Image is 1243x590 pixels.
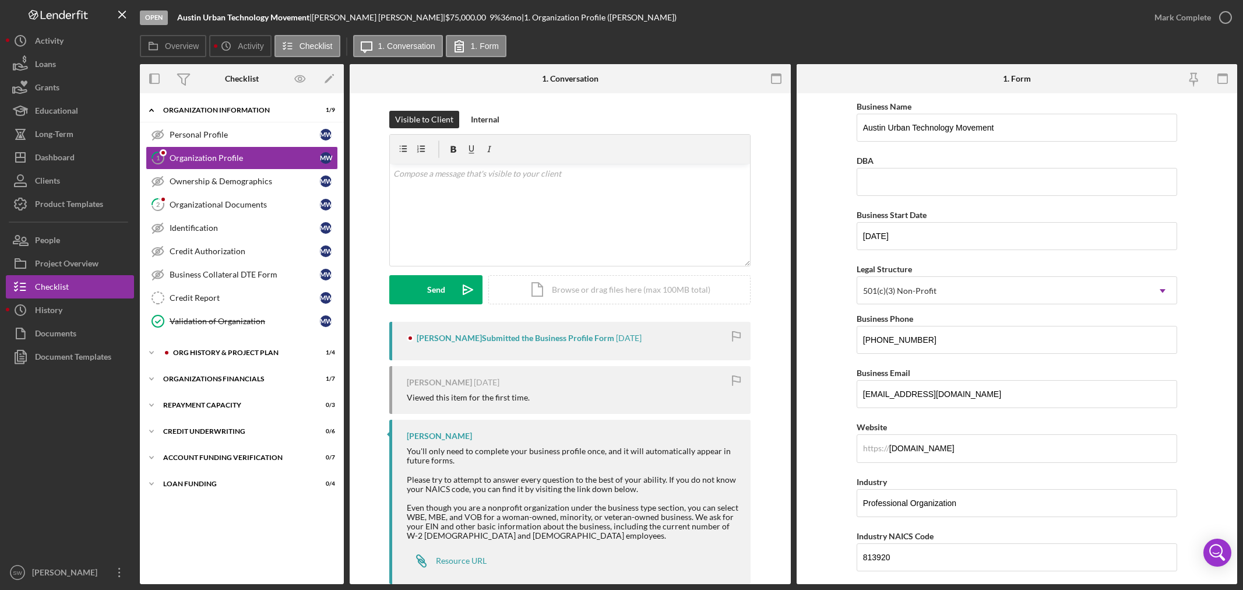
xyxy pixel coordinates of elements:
div: Organizations Financials [163,375,306,382]
div: M W [320,269,332,280]
text: SW [13,570,22,576]
button: 1. Form [446,35,506,57]
div: | 1. Organization Profile ([PERSON_NAME]) [522,13,677,22]
button: Checklist [274,35,340,57]
tspan: 2 [156,201,160,208]
a: Documents [6,322,134,345]
label: Checklist [300,41,333,51]
div: You'll only need to complete your business profile once, and it will automatically appear in futu... [407,447,739,540]
tspan: 1 [156,154,160,161]
div: M W [320,129,332,141]
div: Checklist [35,275,69,301]
div: M W [320,199,332,210]
button: Send [389,275,483,304]
a: 2Organizational DocumentsMW [146,193,338,216]
div: [PERSON_NAME] [407,431,472,441]
div: Credit Underwriting [163,428,306,435]
div: | [177,13,312,22]
label: Overview [165,41,199,51]
div: M W [320,175,332,187]
div: Grants [35,76,59,102]
div: 0 / 7 [314,454,335,461]
div: 0 / 3 [314,402,335,409]
label: DBA [857,156,874,166]
div: 501(c)(3) Non-Profit [863,286,936,296]
div: [PERSON_NAME] [29,561,105,587]
button: Product Templates [6,192,134,216]
div: Org History & Project Plan [173,349,306,356]
label: Business Name [857,101,911,111]
div: 0 / 6 [314,428,335,435]
div: 9 % [490,13,501,22]
div: Mark Complete [1154,6,1211,29]
div: Organization Profile [170,153,320,163]
div: M W [320,152,332,164]
div: Credit Authorization [170,247,320,256]
div: Validation of Organization [170,317,320,326]
button: Clients [6,169,134,192]
button: Loans [6,52,134,76]
div: Organization Information [163,107,306,114]
div: Project Overview [35,252,98,278]
button: Educational [6,99,134,122]
div: Personal Profile [170,130,320,139]
button: Grants [6,76,134,99]
label: Business Start Date [857,210,927,220]
div: History [35,298,62,325]
label: Industry [857,477,887,487]
a: Ownership & DemographicsMW [146,170,338,193]
div: 1 / 9 [314,107,335,114]
button: Internal [465,111,505,128]
div: 0 / 4 [314,480,335,487]
div: Activity [35,29,64,55]
div: Long-Term [35,122,73,149]
div: Repayment Capacity [163,402,306,409]
a: History [6,298,134,322]
div: [PERSON_NAME] [PERSON_NAME] | [312,13,445,22]
button: Project Overview [6,252,134,275]
time: 2025-06-13 16:06 [474,378,499,387]
div: Loans [35,52,56,79]
a: Personal ProfileMW [146,123,338,146]
a: Business Collateral DTE FormMW [146,263,338,286]
div: M W [320,245,332,257]
button: Activity [6,29,134,52]
div: Credit Report [170,293,320,303]
button: Document Templates [6,345,134,368]
button: Checklist [6,275,134,298]
div: Document Templates [35,345,111,371]
a: Credit ReportMW [146,286,338,310]
div: Product Templates [35,192,103,219]
button: Dashboard [6,146,134,169]
a: 1Organization ProfileMW [146,146,338,170]
div: Visible to Client [395,111,453,128]
div: https:// [863,444,889,453]
button: 1. Conversation [353,35,443,57]
div: Open Intercom Messenger [1203,539,1231,567]
div: Ownership & Demographics [170,177,320,186]
button: Long-Term [6,122,134,146]
button: People [6,229,134,252]
div: Identification [170,223,320,233]
label: Activity [238,41,263,51]
a: Validation of OrganizationMW [146,310,338,333]
button: Activity [209,35,271,57]
div: M W [320,315,332,327]
div: Loan Funding [163,480,306,487]
div: [PERSON_NAME] Submitted the Business Profile Form [417,333,614,343]
a: Credit AuthorizationMW [146,240,338,263]
div: 1 / 7 [314,375,335,382]
div: Documents [35,322,76,348]
div: Viewed this item for the first time. [407,393,530,402]
div: $75,000.00 [445,13,490,22]
a: IdentificationMW [146,216,338,240]
div: Internal [471,111,499,128]
div: 1 / 4 [314,349,335,356]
